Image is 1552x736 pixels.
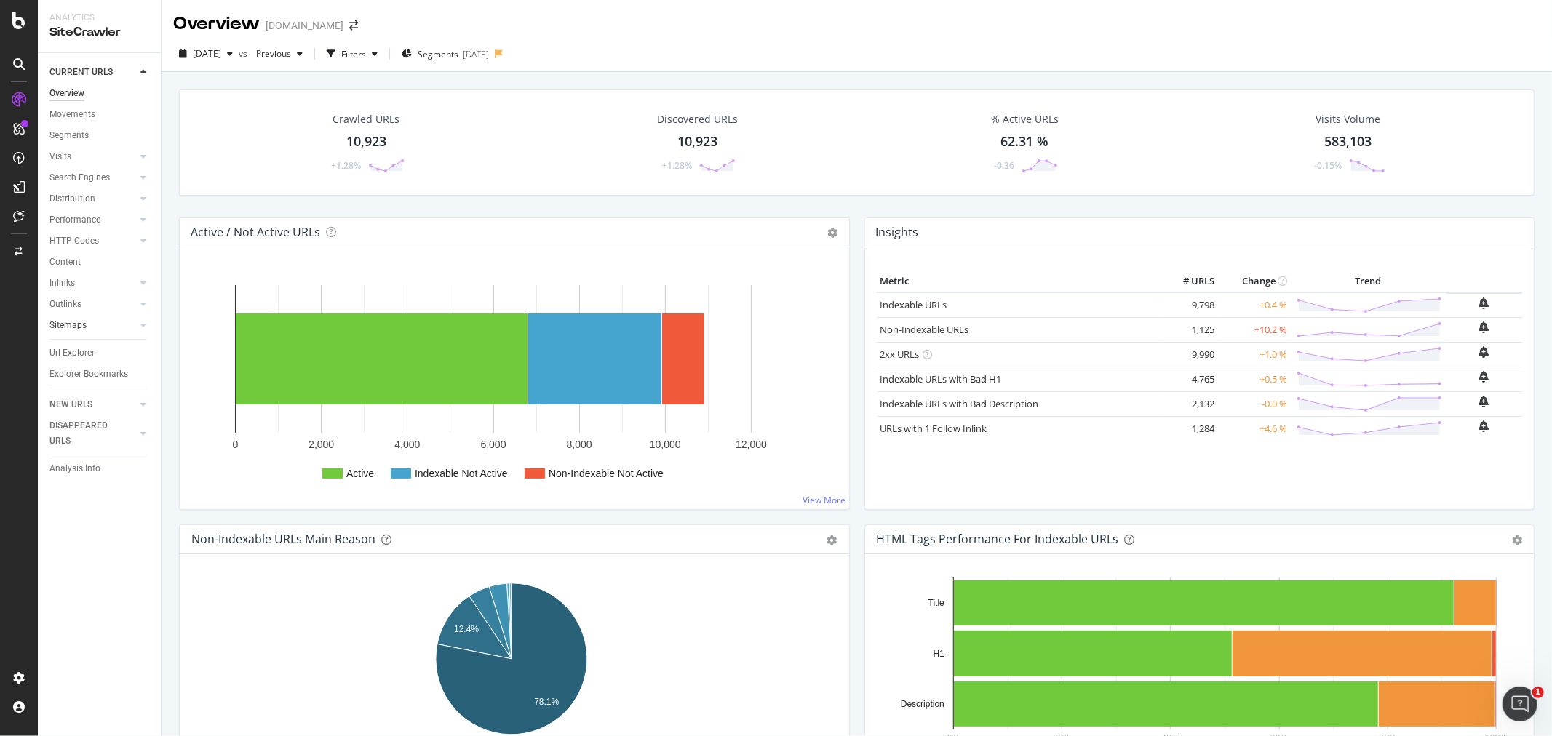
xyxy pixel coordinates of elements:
div: Discovered URLs [657,112,738,127]
button: Previous [250,42,309,65]
div: bell-plus [1479,371,1489,383]
a: CURRENT URLS [49,65,136,80]
div: SiteCrawler [49,24,149,41]
text: 12.4% [454,624,479,634]
div: -0.36 [994,159,1014,172]
div: DISAPPEARED URLS [49,418,123,449]
td: -0.0 % [1218,391,1291,416]
a: Segments [49,128,151,143]
div: bell-plus [1479,346,1489,358]
td: +1.0 % [1218,342,1291,367]
div: Explorer Bookmarks [49,367,128,382]
div: Visits [49,149,71,164]
text: 4,000 [394,439,420,450]
div: % Active URLs [991,112,1059,127]
span: Previous [250,47,291,60]
div: HTTP Codes [49,233,99,249]
div: CURRENT URLS [49,65,113,80]
div: HTML Tags Performance for Indexable URLs [877,532,1119,546]
button: Filters [321,42,383,65]
td: 2,132 [1160,391,1218,416]
td: +4.6 % [1218,416,1291,441]
div: gear [827,535,837,545]
div: Inlinks [49,276,75,291]
div: Search Engines [49,170,110,185]
td: 9,798 [1160,292,1218,318]
div: Analysis Info [49,461,100,476]
a: Indexable URLs with Bad H1 [880,372,1002,385]
div: Filters [341,48,366,60]
div: 10,923 [346,132,386,151]
div: arrow-right-arrow-left [349,20,358,31]
div: bell-plus [1479,321,1489,333]
div: Analytics [49,12,149,24]
th: Metric [877,271,1161,292]
div: Overview [49,86,84,101]
a: Explorer Bookmarks [49,367,151,382]
a: URLs with 1 Follow Inlink [880,422,987,435]
text: Description [900,699,944,709]
th: Change [1218,271,1291,292]
div: 62.31 % [1000,132,1048,151]
td: +0.5 % [1218,367,1291,391]
text: Title [928,598,944,608]
span: Segments [418,48,458,60]
a: Performance [49,212,136,228]
span: 2025 Aug. 19th [193,47,221,60]
text: 78.1% [534,697,559,707]
div: +1.28% [662,159,692,172]
a: Non-Indexable URLs [880,323,969,336]
div: Content [49,255,81,270]
td: 9,990 [1160,342,1218,367]
div: bell-plus [1479,396,1489,407]
a: Distribution [49,191,136,207]
a: Content [49,255,151,270]
td: +0.4 % [1218,292,1291,318]
div: Distribution [49,191,95,207]
div: Performance [49,212,100,228]
th: # URLS [1160,271,1218,292]
a: DISAPPEARED URLS [49,418,136,449]
div: Segments [49,128,89,143]
text: Active [346,468,374,479]
div: +1.28% [331,159,361,172]
a: 2xx URLs [880,348,920,361]
div: gear [1512,535,1522,545]
a: Sitemaps [49,318,136,333]
svg: A chart. [191,271,837,497]
i: Options [828,228,838,238]
div: 10,923 [677,132,717,151]
div: NEW URLS [49,397,92,412]
div: [DOMAIN_NAME] [266,18,343,33]
td: 4,765 [1160,367,1218,391]
td: +10.2 % [1218,317,1291,342]
td: 1,284 [1160,416,1218,441]
h4: Insights [876,223,919,242]
div: -0.15% [1314,159,1342,172]
a: Visits [49,149,136,164]
div: Outlinks [49,297,81,312]
div: Url Explorer [49,345,95,361]
a: Url Explorer [49,345,151,361]
text: 10,000 [650,439,681,450]
th: Trend [1291,271,1446,292]
text: 2,000 [309,439,334,450]
div: bell-plus [1479,297,1489,309]
text: 6,000 [480,439,506,450]
a: Indexable URLs [880,298,947,311]
div: Sitemaps [49,318,87,333]
a: Analysis Info [49,461,151,476]
a: Outlinks [49,297,136,312]
a: NEW URLS [49,397,136,412]
a: HTTP Codes [49,233,136,249]
iframe: Intercom live chat [1503,687,1537,721]
div: 583,103 [1325,132,1372,151]
div: Movements [49,107,95,122]
a: Indexable URLs with Bad Description [880,397,1039,410]
button: Segments[DATE] [396,42,495,65]
a: Search Engines [49,170,136,185]
a: Movements [49,107,151,122]
span: vs [239,47,250,60]
text: 8,000 [567,439,592,450]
